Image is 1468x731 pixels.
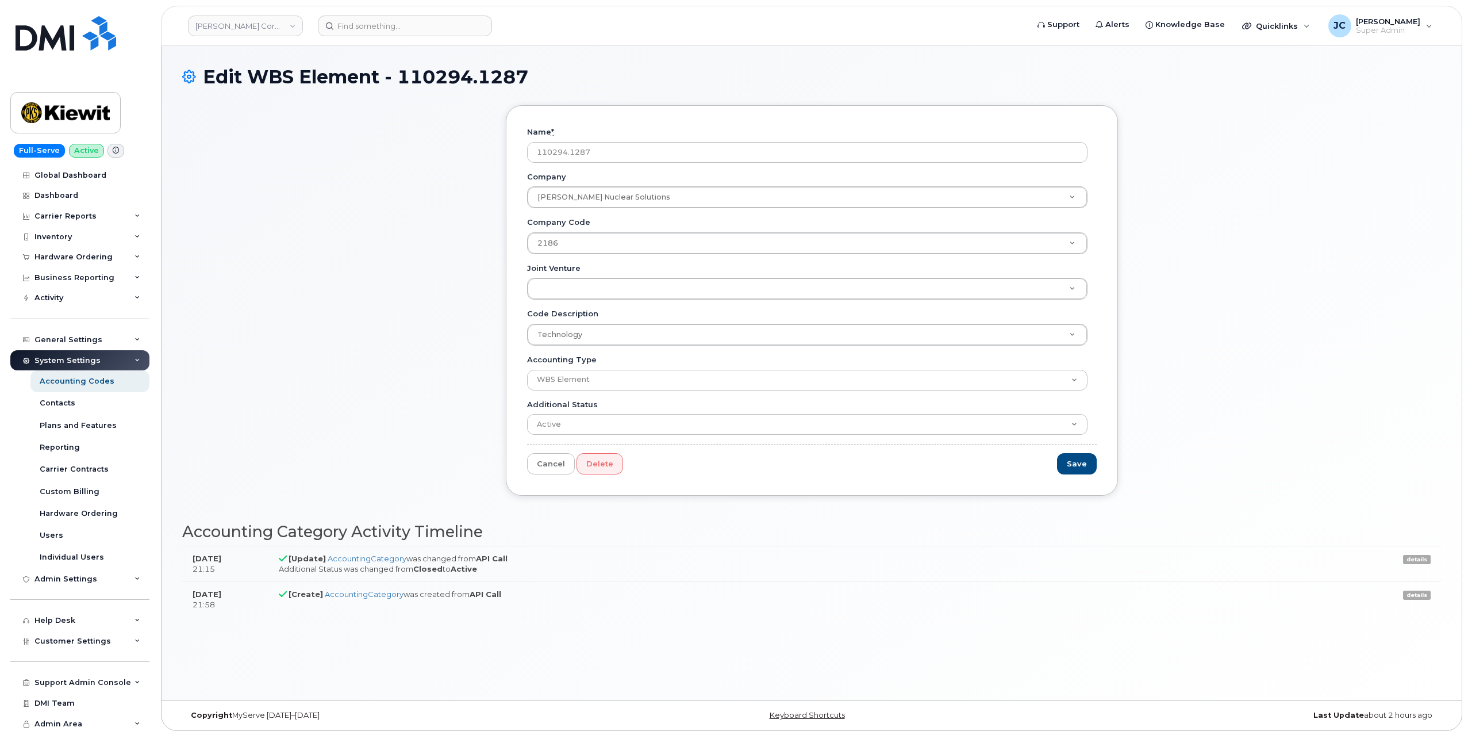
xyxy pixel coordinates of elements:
div: about 2 hours ago [1021,711,1441,720]
label: Accounting Type [527,354,597,365]
a: details [1403,555,1431,564]
label: Additional Status [527,399,598,410]
strong: API Call [470,590,501,599]
strong: API Call [476,554,508,563]
a: Keyboard Shortcuts [770,711,845,719]
h2: Accounting Category Activity Timeline [182,523,1441,541]
label: Code Description [527,308,598,319]
strong: [DATE] [193,554,221,563]
input: Save [1057,453,1097,474]
label: Joint Venture [527,263,581,274]
strong: Active [451,564,477,573]
h1: Edit WBS Element - 110294.1287 [182,67,1441,87]
span: 21:58 [193,600,215,609]
a: Delete [577,453,623,474]
td: was created from [268,581,1251,617]
span: Kiewit Nuclear Solutions [537,193,670,201]
strong: [Create] [289,590,323,599]
a: details [1403,591,1431,600]
strong: [DATE] [193,590,221,599]
a: 2186 [528,233,1087,254]
a: AccountingCategory [325,590,403,599]
strong: [Update] [289,554,326,563]
abbr: required [551,127,554,136]
td: was changed from [268,546,1251,581]
strong: Last Update [1313,711,1364,719]
strong: Copyright [191,711,232,719]
label: Company [527,171,566,182]
div: Additional Status was changed from to [279,564,1241,575]
span: Technology [537,330,582,339]
a: [PERSON_NAME] Nuclear Solutions [528,187,1087,208]
a: Cancel [527,453,575,474]
strong: Closed [413,564,443,573]
span: 21:15 [193,564,215,573]
a: Technology [528,324,1087,345]
label: Name [527,127,554,137]
div: MyServe [DATE]–[DATE] [182,711,602,720]
a: AccountingCategory [328,554,406,563]
span: 2186 [537,239,558,247]
label: Company Code [527,217,590,228]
